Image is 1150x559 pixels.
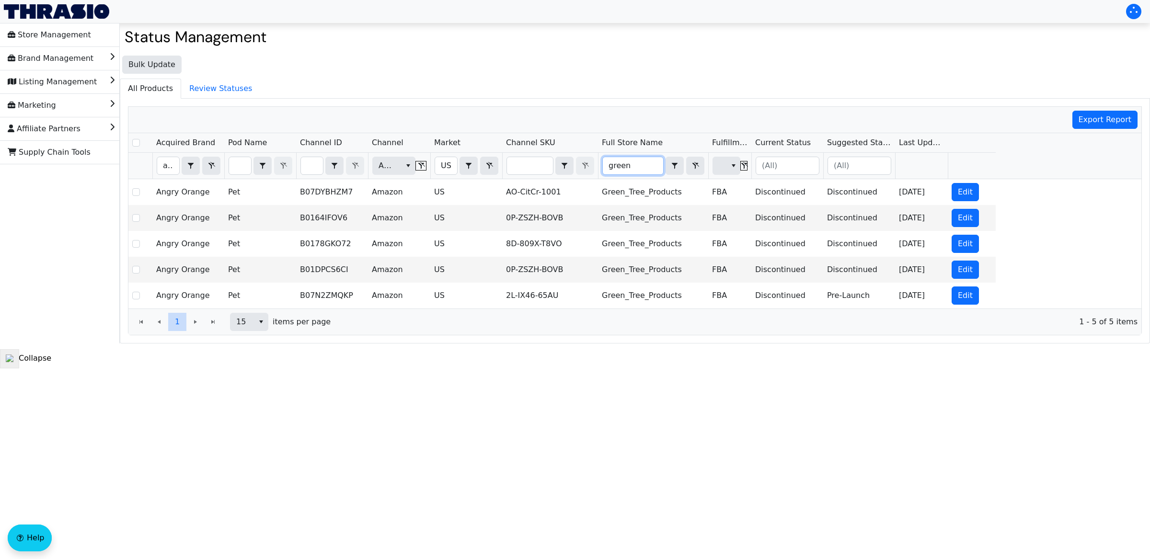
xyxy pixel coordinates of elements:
td: B07DYBHZM7 [296,179,368,205]
td: US [430,205,502,231]
input: Select Row [132,188,140,196]
input: Filter [229,157,251,174]
span: Listing Management [8,74,97,90]
th: Filter [296,153,368,179]
input: Filter [301,157,323,174]
span: Channel ID [300,137,342,148]
td: [DATE] [895,283,948,308]
span: Channel [372,137,403,148]
td: Pre-Launch [823,283,895,308]
td: B0164IFOV6 [296,205,368,231]
button: Clear [415,161,426,171]
button: Edit [952,235,979,253]
th: Filter [502,153,598,179]
span: Choose Operator [182,157,200,175]
td: Pet [224,205,296,231]
span: Channel SKU [506,137,555,148]
td: Green_Tree_Products [598,179,708,205]
input: Select Row [132,266,140,274]
span: Help [27,532,44,544]
td: 8D-809X-T8VO [502,231,598,257]
td: FBA [708,283,751,308]
th: Filter [598,153,708,179]
td: FBA [708,257,751,283]
button: Clear [686,157,704,175]
span: Choose Operator [325,157,344,175]
button: Export Report [1072,111,1138,129]
span: Edit [958,264,973,275]
td: Amazon [368,283,430,308]
input: Select Row [132,292,140,299]
span: Edit [958,290,973,301]
input: (All) [756,157,819,174]
span: Supply Chain Tools [8,145,91,160]
td: Discontinued [751,283,823,308]
td: B01DPCS6CI [296,257,368,283]
span: Export Report [1079,114,1132,125]
td: [DATE] [895,231,948,257]
td: FBA [708,179,751,205]
td: Pet [224,231,296,257]
input: (All) [828,157,891,174]
button: Edit [952,209,979,227]
button: Clear [202,157,220,175]
span: Fulfillment [712,137,747,148]
td: Angry Orange [152,231,224,257]
td: US [430,283,502,308]
button: Clear [740,161,747,171]
td: Discontinued [751,257,823,283]
td: Amazon [368,231,430,257]
input: Filter [435,157,457,174]
td: Discontinued [823,257,895,283]
th: Filter [751,153,823,179]
input: Select Row [132,214,140,222]
button: select [182,157,199,174]
span: Brand Management [8,51,93,66]
td: Pet [224,283,296,308]
h2: Status Management [125,28,1145,46]
th: Filter [708,153,751,179]
td: US [430,231,502,257]
span: Market [434,137,460,148]
span: Choose Operator [460,157,478,175]
button: select [254,157,271,174]
span: Suggested Status [827,137,891,148]
td: Green_Tree_Products [598,205,708,231]
td: Angry Orange [152,257,224,283]
td: Discontinued [823,231,895,257]
td: Green_Tree_Products [598,283,708,308]
span: 1 [175,316,180,328]
td: US [430,179,502,205]
span: Store Management [8,27,91,43]
td: Discontinued [823,179,895,205]
td: Discontinued [751,231,823,257]
td: Pet [224,257,296,283]
button: select [401,157,415,174]
span: Bulk Update [128,59,175,70]
td: 2L-IX46-65AU [502,283,598,308]
button: Edit [952,261,979,279]
input: Filter [157,157,179,174]
button: Bulk Update [122,56,182,74]
span: 15 [236,316,248,328]
span: All Products [120,79,181,98]
span: Edit [958,238,973,250]
span: Full Store Name [602,137,663,148]
td: Angry Orange [152,205,224,231]
span: Last Update [899,137,944,148]
button: select [326,157,343,174]
td: Angry Orange [152,283,224,308]
input: Filter [603,157,663,174]
button: Help floatingactionbutton [8,525,52,551]
td: 0P-ZSZH-BOVB [502,257,598,283]
th: Filter [152,153,224,179]
button: Edit [952,183,979,201]
td: [DATE] [895,257,948,283]
span: 1 - 5 of 5 items [338,316,1138,328]
td: Green_Tree_Products [598,257,708,283]
th: Filter [430,153,502,179]
td: Amazon [368,205,430,231]
input: Select Row [132,139,140,147]
button: select [666,157,683,174]
img: Thrasio Logo [4,4,109,19]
